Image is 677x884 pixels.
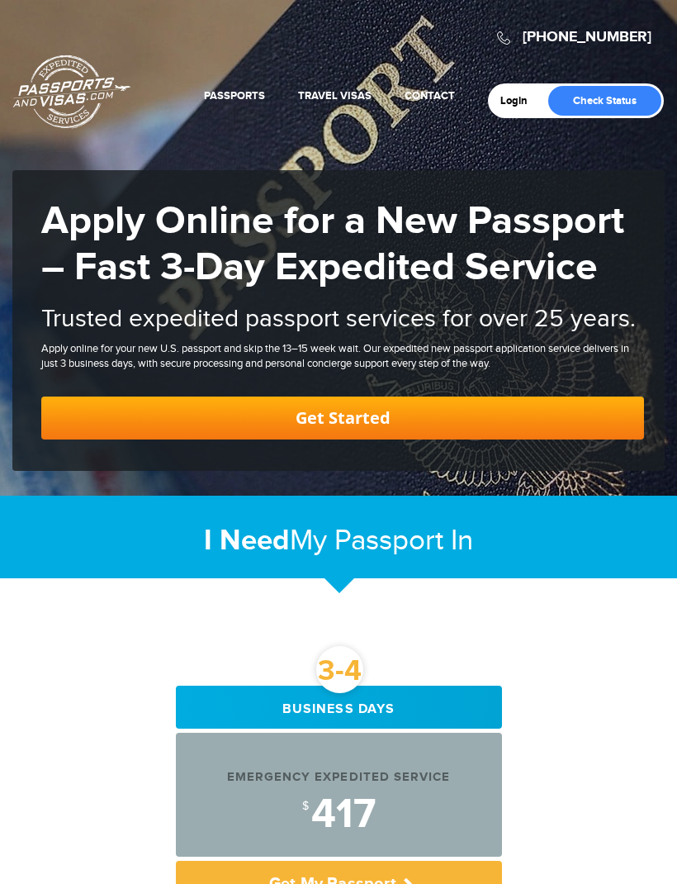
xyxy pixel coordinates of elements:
[548,86,661,116] a: Check Status
[316,646,363,693] div: 3-4
[41,341,644,372] div: Apply online for your new U.S. passport and skip the 13–15 week wait. Our expedited new passport ...
[302,800,309,813] sup: $
[176,794,502,835] div: 417
[41,197,624,292] strong: Apply Online for a New Passport – Fast 3-Day Expedited Service
[298,89,372,102] a: Travel Visas
[204,89,265,102] a: Passports
[41,306,644,333] h2: Trusted expedited passport services for over 25 years.
[13,55,130,129] a: Passports & [DOMAIN_NAME]
[176,768,502,786] div: Emergency Expedited Service
[41,397,644,440] a: Get Started
[12,523,665,558] h2: My
[500,94,539,107] a: Login
[176,686,502,729] div: Business days
[405,89,455,102] a: Contact
[334,524,473,558] span: Passport In
[523,28,651,46] a: [PHONE_NUMBER]
[204,523,290,558] strong: I Need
